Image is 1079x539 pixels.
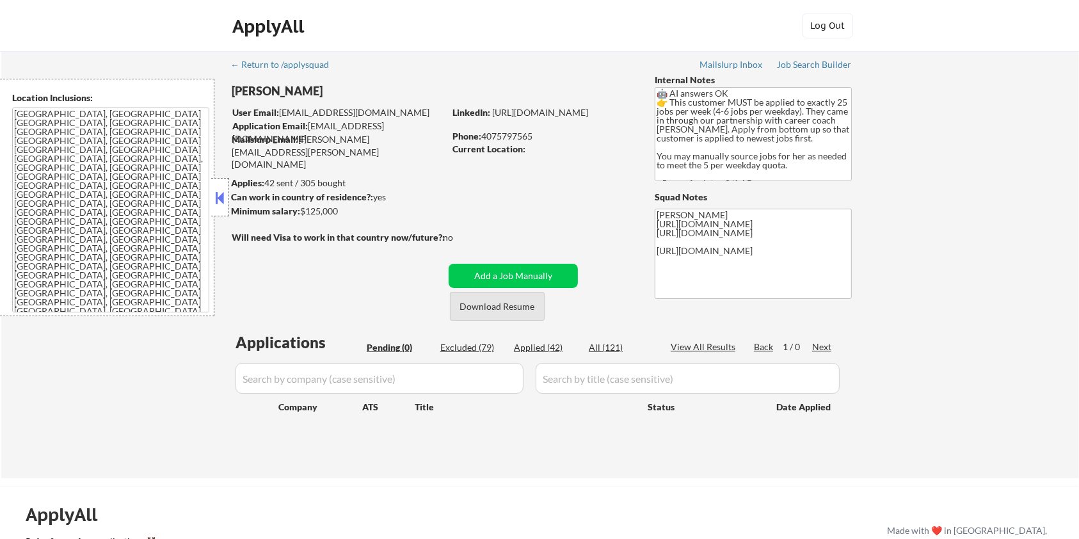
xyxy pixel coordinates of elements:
div: Applications [236,335,362,350]
button: Download Resume [450,292,545,321]
button: Add a Job Manually [449,264,578,288]
input: Search by company (case sensitive) [236,363,524,394]
button: Log Out [802,13,853,38]
strong: LinkedIn: [452,107,490,118]
div: Internal Notes [655,74,852,86]
div: All (121) [589,341,653,354]
a: ← Return to /applysquad [230,60,341,72]
strong: Phone: [452,131,481,141]
div: ATS [362,401,415,414]
div: Pending (0) [367,341,431,354]
strong: Minimum salary: [231,205,300,216]
div: Next [812,341,833,353]
strong: Application Email: [232,120,308,131]
div: Title [415,401,635,414]
div: ApplyAll [26,504,112,526]
div: Date Applied [776,401,833,414]
a: Mailslurp Inbox [699,60,763,72]
div: Company [278,401,362,414]
strong: Can work in country of residence?: [231,191,373,202]
div: Status [648,395,758,418]
div: 1 / 0 [783,341,812,353]
strong: Mailslurp Email: [232,134,298,145]
div: 4075797565 [452,130,634,143]
a: [URL][DOMAIN_NAME] [492,107,588,118]
div: Job Search Builder [777,60,852,69]
div: yes [231,191,440,204]
strong: Will need Visa to work in that country now/future?: [232,232,445,243]
div: Mailslurp Inbox [699,60,763,69]
a: Job Search Builder [777,60,852,72]
div: Applied (42) [514,341,578,354]
strong: Current Location: [452,143,525,154]
div: Excluded (79) [440,341,504,354]
div: $125,000 [231,205,444,218]
div: View All Results [671,341,739,353]
div: Squad Notes [655,191,852,204]
div: no [443,231,479,244]
div: [EMAIL_ADDRESS][DOMAIN_NAME] [232,106,444,119]
div: ApplyAll [232,15,308,37]
div: Back [754,341,774,353]
strong: Applies: [231,177,264,188]
div: 42 sent / 305 bought [231,177,444,189]
div: ← Return to /applysquad [230,60,341,69]
strong: User Email: [232,107,279,118]
div: [EMAIL_ADDRESS][DOMAIN_NAME] [232,120,444,145]
input: Search by title (case sensitive) [536,363,840,394]
div: [PERSON_NAME] [232,83,495,99]
div: Location Inclusions: [12,92,209,104]
div: [PERSON_NAME][EMAIL_ADDRESS][PERSON_NAME][DOMAIN_NAME] [232,133,444,171]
